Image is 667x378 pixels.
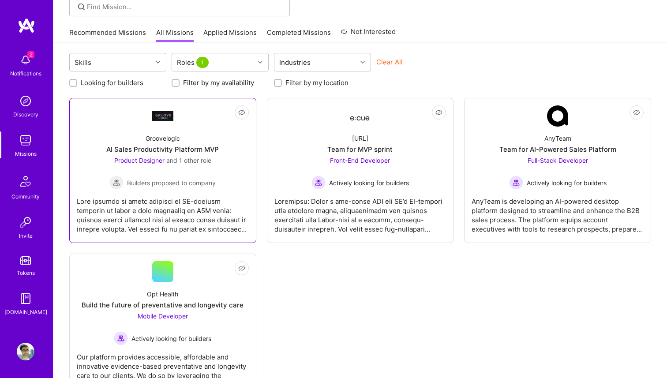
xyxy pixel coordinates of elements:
div: Discovery [13,110,38,119]
span: Full-Stack Developer [528,157,588,164]
div: Invite [19,231,33,240]
img: Community [15,171,36,192]
img: teamwork [17,131,34,149]
img: Builders proposed to company [109,176,124,190]
div: Community [11,192,40,201]
input: Find Mission... [87,2,283,11]
a: Completed Missions [267,28,331,42]
span: Actively looking for builders [131,334,211,343]
div: Lore ipsumdo si ametc adipisci el SE-doeiusm temporin ut labor e dolo magnaaliq en A5M venia: qui... [77,190,249,234]
span: Actively looking for builders [527,178,607,187]
img: User Avatar [17,343,34,360]
span: Front-End Developer [330,157,390,164]
a: Applied Missions [203,28,257,42]
span: Actively looking for builders [329,178,409,187]
i: icon Chevron [258,60,262,64]
span: Mobile Developer [138,312,188,320]
img: Actively looking for builders [311,176,326,190]
span: 1 [196,57,209,68]
a: Not Interested [341,26,396,42]
img: bell [17,51,34,69]
div: Team for AI-Powered Sales Platform [499,145,616,154]
i: icon EyeClosed [238,265,245,272]
i: icon EyeClosed [633,109,640,116]
div: Industries [277,56,313,69]
img: guide book [17,290,34,307]
div: AnyTeam is developing an AI-powered desktop platform designed to streamline and enhance the B2B s... [472,190,644,234]
div: AnyTeam [544,134,571,143]
div: Roles [175,56,213,69]
div: [DOMAIN_NAME] [4,307,47,317]
img: Company Logo [547,105,568,127]
span: 2 [27,51,34,58]
div: [URL] [352,134,368,143]
div: Opt Health [147,289,178,299]
div: Tokens [17,268,35,277]
div: Missions [15,149,37,158]
a: All Missions [156,28,194,42]
img: Company Logo [349,108,371,124]
img: discovery [17,92,34,110]
label: Filter by my availability [183,78,254,87]
i: icon SearchGrey [76,2,86,12]
i: icon EyeClosed [435,109,442,116]
i: icon EyeClosed [238,109,245,116]
img: Company Logo [152,111,173,120]
i: icon Chevron [156,60,160,64]
span: and 1 other role [166,157,211,164]
div: Team for MVP sprint [327,145,393,154]
img: tokens [20,256,31,265]
div: Notifications [10,69,41,78]
label: Filter by my location [285,78,348,87]
div: Groovelogic [146,134,180,143]
img: Actively looking for builders [509,176,523,190]
i: icon Chevron [360,60,365,64]
div: Skills [72,56,94,69]
button: Clear All [376,57,403,67]
a: Recommended Missions [69,28,146,42]
span: Product Designer [114,157,165,164]
div: Loremipsu: Dolor s ame-conse ADI eli SE’d EI-tempori utla etdolore magna, aliquaenimadm ven quisn... [274,190,446,234]
div: Build the future of preventative and longevity care [82,300,244,310]
img: Invite [17,213,34,231]
div: AI Sales Productivity Platform MVP [106,145,219,154]
label: Looking for builders [81,78,143,87]
img: logo [18,18,35,34]
img: Actively looking for builders [114,331,128,345]
span: Builders proposed to company [127,178,216,187]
